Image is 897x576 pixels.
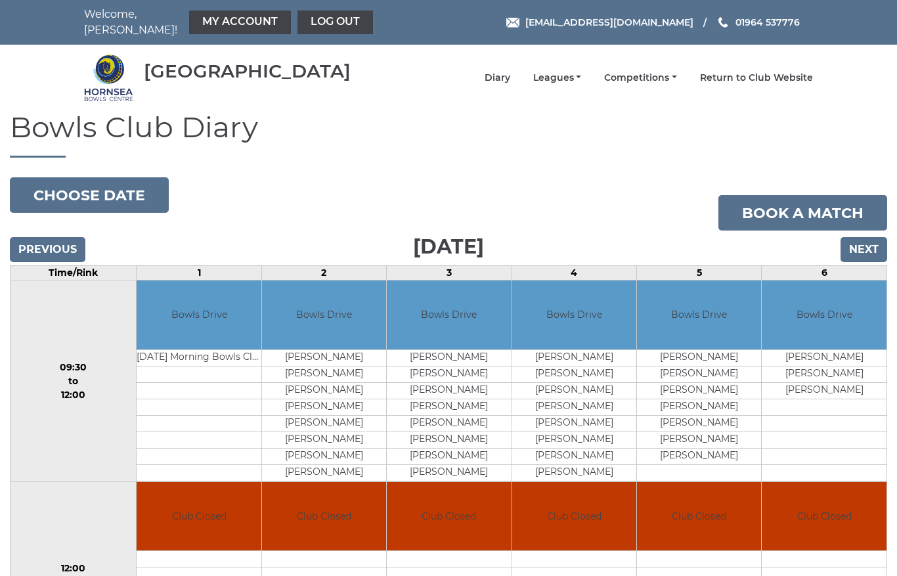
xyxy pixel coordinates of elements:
td: Time/Rink [11,266,137,280]
td: 5 [637,266,762,280]
td: [PERSON_NAME] [637,399,761,415]
td: [PERSON_NAME] [262,415,386,432]
td: 09:30 to 12:00 [11,280,137,482]
td: Club Closed [512,482,636,551]
div: [GEOGRAPHIC_DATA] [144,61,351,81]
a: Book a match [718,195,887,231]
td: [PERSON_NAME] [387,415,511,432]
td: [PERSON_NAME] [387,448,511,464]
td: 1 [137,266,261,280]
td: [PERSON_NAME] [637,432,761,448]
td: [PERSON_NAME] [637,382,761,399]
img: Hornsea Bowls Centre [84,53,133,102]
td: [PERSON_NAME] [387,464,511,481]
td: [PERSON_NAME] [262,349,386,366]
a: Diary [485,72,510,84]
td: [PERSON_NAME] [387,382,511,399]
td: Bowls Drive [262,280,386,349]
td: [PERSON_NAME] [762,382,886,399]
td: [PERSON_NAME] [387,399,511,415]
td: [PERSON_NAME] [262,382,386,399]
td: Bowls Drive [637,280,761,349]
img: Phone us [718,17,728,28]
td: [PERSON_NAME] [512,415,636,432]
td: [PERSON_NAME] [762,366,886,382]
td: [PERSON_NAME] [637,448,761,464]
span: 01964 537776 [735,16,800,28]
input: Next [841,237,887,262]
td: Club Closed [137,482,261,551]
td: 2 [261,266,386,280]
input: Previous [10,237,85,262]
button: Choose date [10,177,169,213]
td: [PERSON_NAME] [512,464,636,481]
td: Bowls Drive [512,280,636,349]
nav: Welcome, [PERSON_NAME]! [84,7,376,38]
td: [PERSON_NAME] [512,382,636,399]
td: Bowls Drive [762,280,886,349]
td: Bowls Drive [387,280,511,349]
td: Club Closed [637,482,761,551]
td: [PERSON_NAME] [387,432,511,448]
td: [PERSON_NAME] [637,366,761,382]
td: [PERSON_NAME] [262,366,386,382]
a: Email [EMAIL_ADDRESS][DOMAIN_NAME] [506,15,693,30]
a: Competitions [604,72,677,84]
td: [PERSON_NAME] [512,366,636,382]
td: [PERSON_NAME] [512,432,636,448]
td: Club Closed [387,482,511,551]
td: [PERSON_NAME] [262,399,386,415]
img: Email [506,18,519,28]
td: [PERSON_NAME] [387,349,511,366]
td: Club Closed [762,482,886,551]
td: [PERSON_NAME] [762,349,886,366]
td: [PERSON_NAME] [262,464,386,481]
td: Bowls Drive [137,280,261,349]
a: Phone us 01964 537776 [716,15,800,30]
td: [PERSON_NAME] [512,399,636,415]
a: My Account [189,11,291,34]
td: Club Closed [262,482,386,551]
td: [PERSON_NAME] [387,366,511,382]
td: [PERSON_NAME] [512,349,636,366]
span: [EMAIL_ADDRESS][DOMAIN_NAME] [525,16,693,28]
a: Return to Club Website [700,72,813,84]
td: 6 [762,266,887,280]
td: [PERSON_NAME] [262,448,386,464]
td: [PERSON_NAME] [637,415,761,432]
td: [PERSON_NAME] [637,349,761,366]
td: 4 [512,266,636,280]
td: [PERSON_NAME] [262,432,386,448]
a: Leagues [533,72,582,84]
td: 3 [387,266,512,280]
td: [PERSON_NAME] [512,448,636,464]
h1: Bowls Club Diary [10,111,887,158]
a: Log out [297,11,373,34]
td: [DATE] Morning Bowls Club [137,349,261,366]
